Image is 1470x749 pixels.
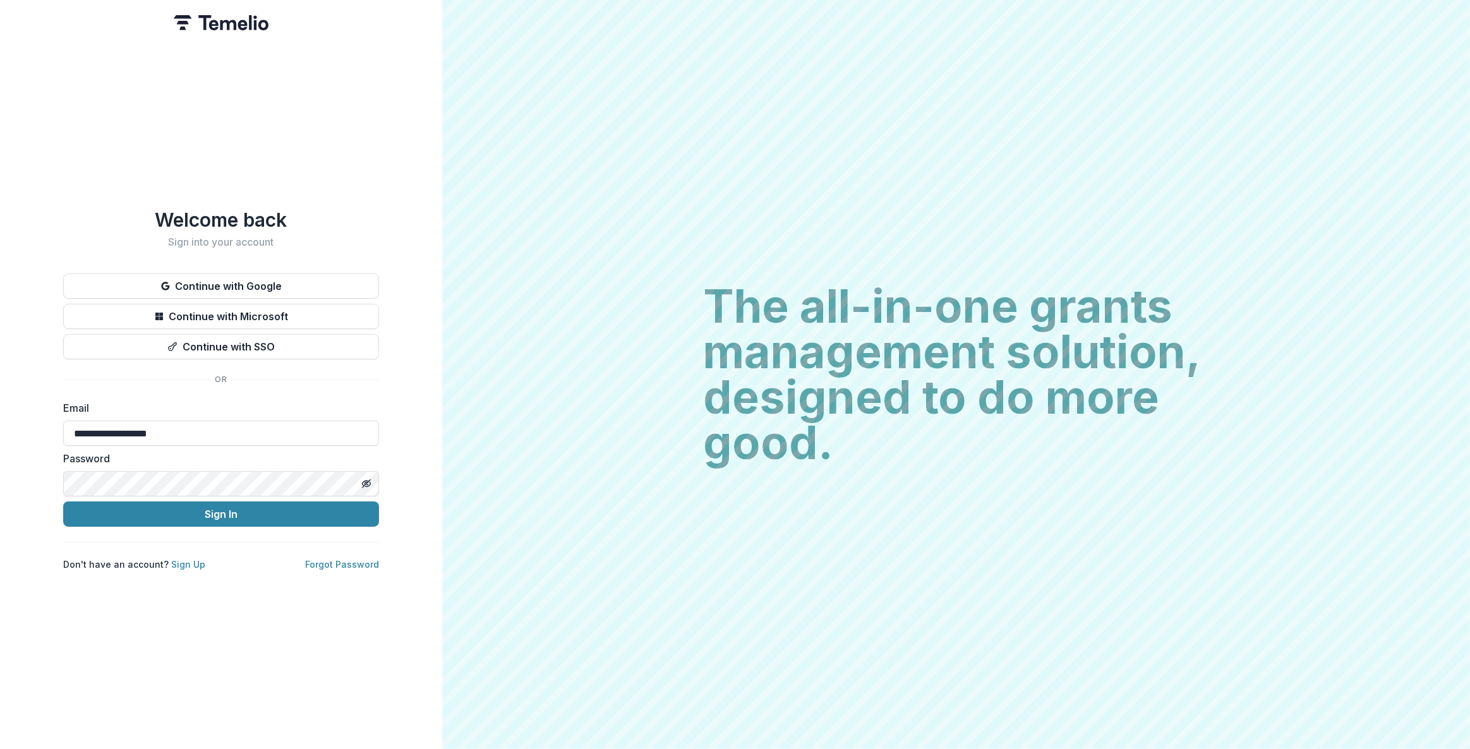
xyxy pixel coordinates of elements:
a: Forgot Password [305,559,379,570]
label: Password [63,451,371,466]
label: Email [63,400,371,416]
button: Toggle password visibility [356,474,377,494]
button: Continue with Microsoft [63,304,379,329]
button: Continue with Google [63,273,379,299]
button: Sign In [63,501,379,527]
h2: Sign into your account [63,236,379,248]
a: Sign Up [171,559,205,570]
button: Continue with SSO [63,334,379,359]
h1: Welcome back [63,208,379,231]
img: Temelio [174,15,268,30]
p: Don't have an account? [63,558,205,571]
